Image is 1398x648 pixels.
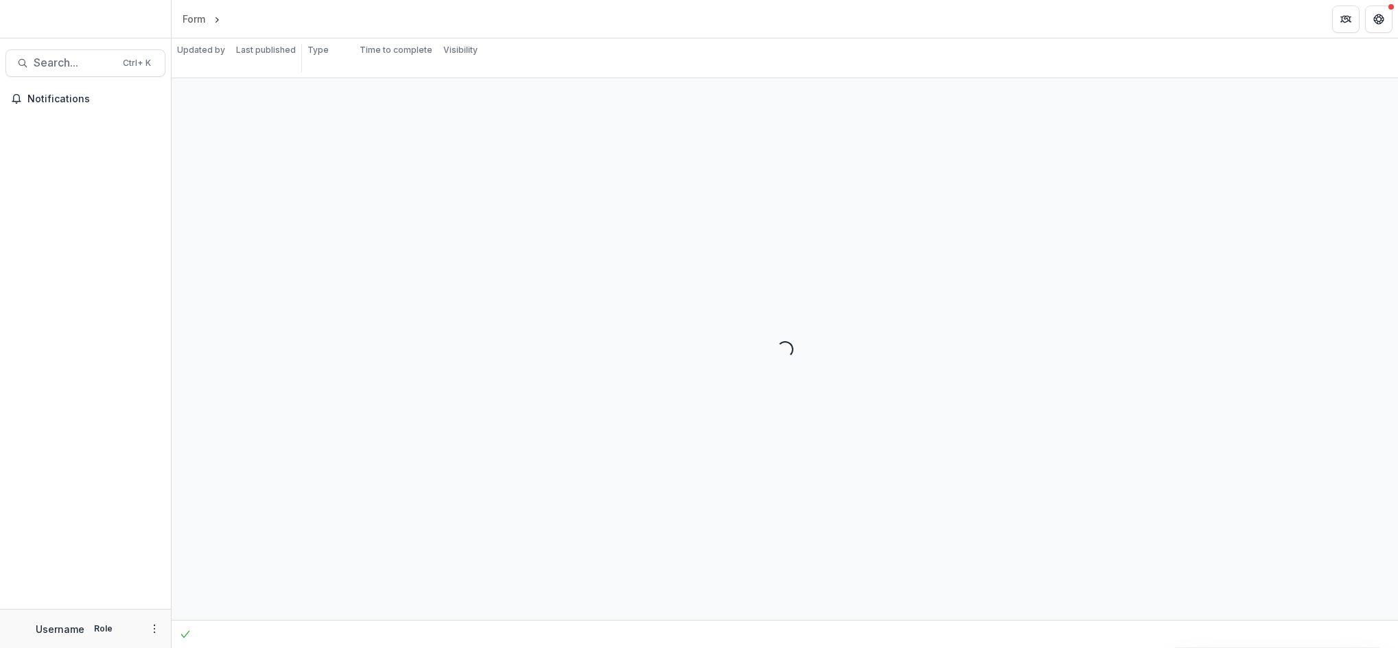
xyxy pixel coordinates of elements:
[27,93,160,105] span: Notifications
[307,44,329,56] p: Type
[1365,5,1393,33] button: Get Help
[177,44,225,56] p: Updated by
[146,621,163,637] button: More
[443,44,478,56] p: Visibility
[5,88,165,110] button: Notifications
[36,622,84,636] p: Username
[1332,5,1360,33] button: Partners
[360,44,432,56] p: Time to complete
[90,623,117,635] p: Role
[177,9,211,29] a: Form
[177,9,281,29] nav: breadcrumb
[236,44,296,56] p: Last published
[120,56,154,71] div: Ctrl + K
[5,49,165,77] button: Search...
[34,56,115,69] span: Search...
[183,12,205,26] div: Form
